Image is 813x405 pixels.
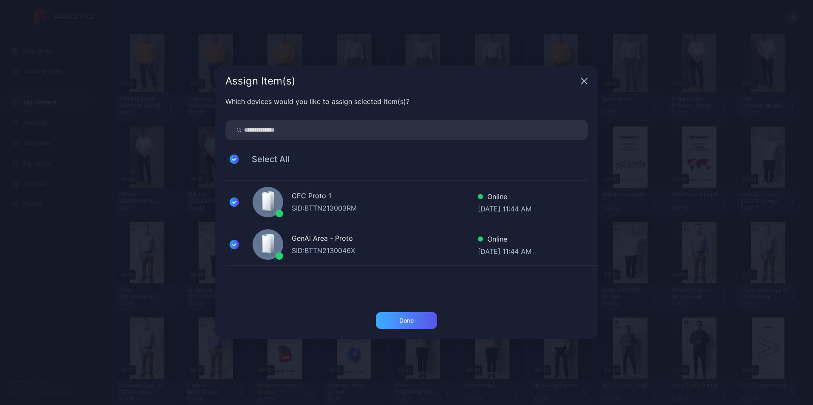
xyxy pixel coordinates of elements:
[292,233,478,245] div: GenAI Area - Proto
[292,245,478,256] div: SID: BTTN2130046X
[292,203,478,213] div: SID: BTTN213003RM
[478,234,532,246] div: Online
[292,191,478,203] div: CEC Proto 1
[225,96,588,107] div: Which devices would you like to assign selected item(s)?
[243,154,290,164] span: Select All
[376,312,437,329] button: Done
[225,76,577,86] div: Assign Item(s)
[478,191,532,204] div: Online
[478,204,532,212] div: [DATE] 11:44 AM
[399,317,414,324] div: Done
[478,246,532,255] div: [DATE] 11:44 AM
